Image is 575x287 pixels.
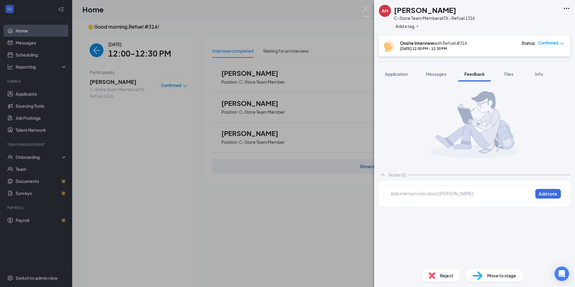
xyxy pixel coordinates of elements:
img: takingNoteManImg [430,91,520,158]
span: Files [504,71,513,77]
div: Open Intercom Messenger [555,267,569,281]
svg: ChevronUp [379,171,386,178]
span: Messages [426,71,446,77]
span: Reject [440,272,453,279]
span: Feedback [464,71,485,77]
button: Add note [535,189,561,199]
span: down [560,42,564,46]
svg: Ellipses [563,5,570,12]
div: Status : [521,40,536,46]
h1: [PERSON_NAME] [394,5,456,15]
button: PlusAdd a tag [394,23,421,29]
div: AM [382,8,388,14]
span: Info [535,71,543,77]
div: [DATE] 12:00 PM - 12:30 PM [400,46,467,51]
svg: Plus [416,24,419,28]
div: Notes (0) [389,172,406,178]
div: C-Store Team Member at TX - Refuel 1316 [394,15,475,21]
div: with Refuel #316 [400,40,467,46]
span: Move to stage [487,272,516,279]
span: Confirmed [538,40,558,46]
span: Application [385,71,408,77]
b: Onsite Interview [400,40,434,46]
